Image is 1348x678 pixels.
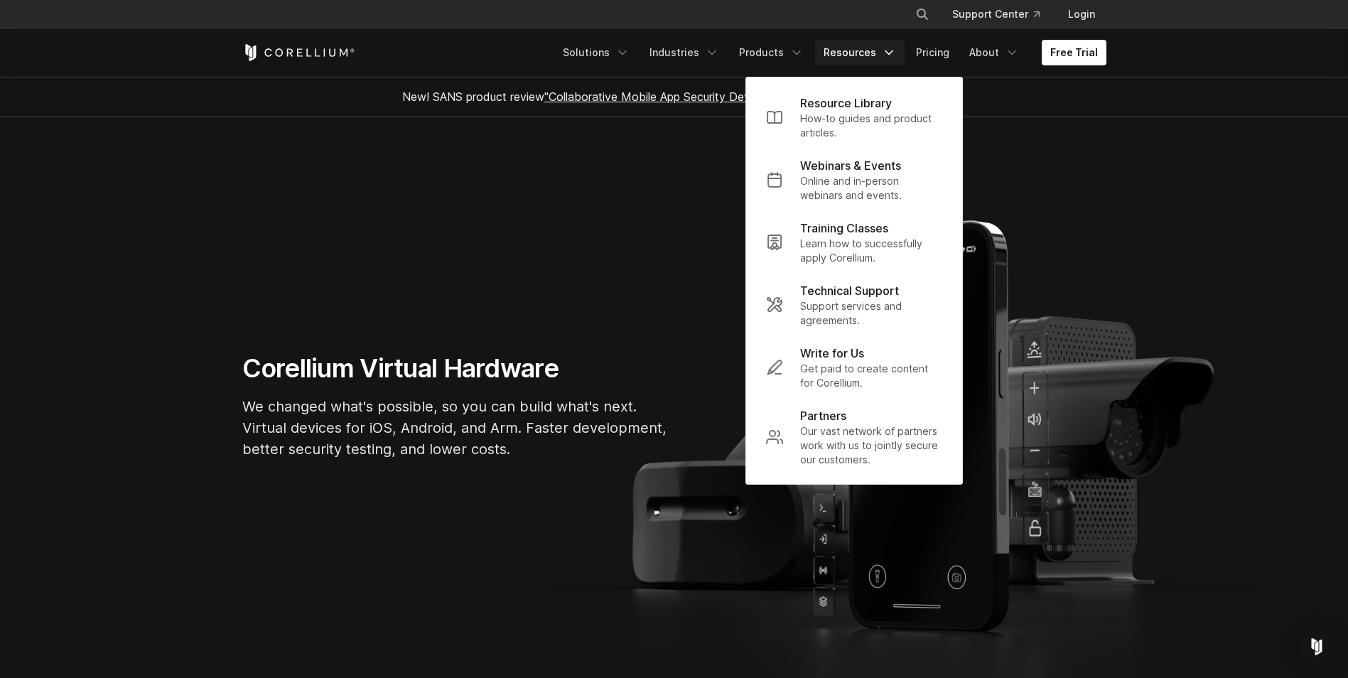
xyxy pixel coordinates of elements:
p: Technical Support [800,282,899,299]
a: Write for Us Get paid to create content for Corellium. [755,336,954,399]
p: Support services and agreements. [800,299,942,328]
a: Technical Support Support services and agreements. [755,274,954,336]
a: Industries [641,40,728,65]
p: Learn how to successfully apply Corellium. [800,237,942,265]
a: Pricing [907,40,958,65]
a: Solutions [554,40,638,65]
a: "Collaborative Mobile App Security Development and Analysis" [544,90,872,104]
a: Resource Library How-to guides and product articles. [755,86,954,149]
p: Online and in-person webinars and events. [800,174,942,203]
p: Resource Library [800,95,892,112]
a: Training Classes Learn how to successfully apply Corellium. [755,211,954,274]
button: Search [910,1,935,27]
a: Resources [815,40,905,65]
div: Navigation Menu [554,40,1106,65]
a: Free Trial [1042,40,1106,65]
a: Webinars & Events Online and in-person webinars and events. [755,149,954,211]
div: Open Intercom Messenger [1300,630,1334,664]
a: Corellium Home [242,44,355,61]
h1: Corellium Virtual Hardware [242,353,669,384]
div: Navigation Menu [898,1,1106,27]
p: Training Classes [800,220,888,237]
a: Partners Our vast network of partners work with us to jointly secure our customers. [755,399,954,475]
a: About [961,40,1028,65]
p: Partners [800,407,846,424]
p: Webinars & Events [800,157,901,174]
p: Our vast network of partners work with us to jointly secure our customers. [800,424,942,467]
p: How-to guides and product articles. [800,112,942,140]
p: We changed what's possible, so you can build what's next. Virtual devices for iOS, Android, and A... [242,396,669,460]
a: Support Center [941,1,1051,27]
p: Get paid to create content for Corellium. [800,362,942,390]
a: Login [1057,1,1106,27]
p: Write for Us [800,345,864,362]
span: New! SANS product review now available. [402,90,947,104]
a: Products [730,40,812,65]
